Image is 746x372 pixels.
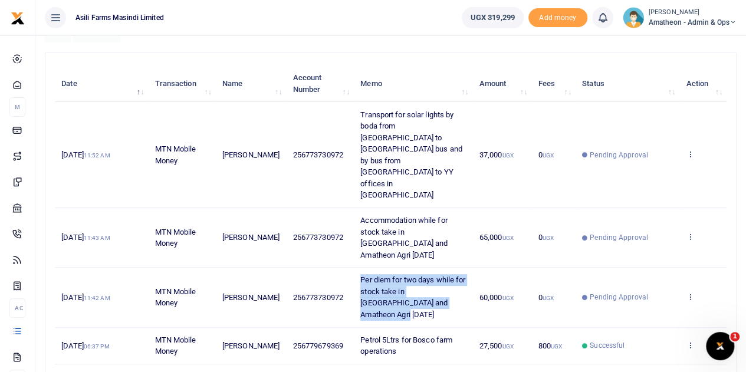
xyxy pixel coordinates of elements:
li: Toup your wallet [528,8,587,28]
img: profile-user [623,7,644,28]
span: Add money [528,8,587,28]
span: Pending Approval [590,292,648,302]
span: [DATE] [61,150,110,159]
a: logo-small logo-large logo-large [11,13,25,22]
small: UGX [502,235,513,241]
iframe: Intercom live chat [706,332,734,360]
span: Per diem for two days while for stock take in [GEOGRAPHIC_DATA] and Amatheon Agri [DATE] [360,275,465,319]
span: 256773730972 [293,150,343,159]
span: MTN Mobile Money [155,335,196,356]
small: UGX [502,152,513,159]
span: [DATE] [61,341,109,350]
small: 11:43 AM [84,235,110,241]
span: 256779679369 [293,341,343,350]
li: Ac [9,298,25,318]
span: [PERSON_NAME] [222,233,280,242]
span: 37,000 [479,150,514,159]
th: Action: activate to sort column ascending [679,65,727,102]
li: M [9,97,25,117]
span: Asili Farms Masindi Limited [71,12,169,23]
th: Date: activate to sort column descending [55,65,148,102]
a: Add money [528,12,587,21]
small: UGX [542,295,553,301]
span: Amatheon - Admin & Ops [649,17,737,28]
th: Amount: activate to sort column ascending [472,65,531,102]
span: 60,000 [479,293,514,302]
span: Pending Approval [590,150,648,160]
span: [DATE] [61,233,110,242]
small: [PERSON_NAME] [649,8,737,18]
small: UGX [551,343,562,350]
a: UGX 319,299 [462,7,524,28]
span: [PERSON_NAME] [222,293,280,302]
span: 0 [538,150,553,159]
span: 256773730972 [293,233,343,242]
th: Memo: activate to sort column ascending [354,65,472,102]
th: Fees: activate to sort column ascending [531,65,576,102]
small: UGX [542,152,553,159]
span: Transport for solar lights by boda from [GEOGRAPHIC_DATA] to [GEOGRAPHIC_DATA] bus and by bus fro... [360,110,462,200]
small: UGX [542,235,553,241]
th: Name: activate to sort column ascending [216,65,287,102]
th: Transaction: activate to sort column ascending [148,65,215,102]
span: 27,500 [479,341,514,350]
span: 256773730972 [293,293,343,302]
span: UGX 319,299 [471,12,515,24]
small: 06:37 PM [84,343,110,350]
span: MTN Mobile Money [155,228,196,248]
span: MTN Mobile Money [155,144,196,165]
span: MTN Mobile Money [155,287,196,308]
span: 65,000 [479,233,514,242]
span: Petrol 5Ltrs for Bosco farm operations [360,335,452,356]
span: Accommodation while for stock take in [GEOGRAPHIC_DATA] and Amatheon Agri [DATE] [360,216,448,259]
span: Pending Approval [590,232,648,243]
small: 11:42 AM [84,295,110,301]
span: 1 [730,332,740,341]
span: 0 [538,293,553,302]
span: Successful [590,340,625,351]
a: profile-user [PERSON_NAME] Amatheon - Admin & Ops [623,7,737,28]
li: Wallet ballance [457,7,528,28]
small: UGX [502,295,513,301]
span: 0 [538,233,553,242]
span: [PERSON_NAME] [222,341,280,350]
small: 11:52 AM [84,152,110,159]
span: [DATE] [61,293,110,302]
span: 800 [538,341,562,350]
img: logo-small [11,11,25,25]
small: UGX [502,343,513,350]
th: Account Number: activate to sort column ascending [286,65,354,102]
span: [PERSON_NAME] [222,150,280,159]
th: Status: activate to sort column ascending [576,65,679,102]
